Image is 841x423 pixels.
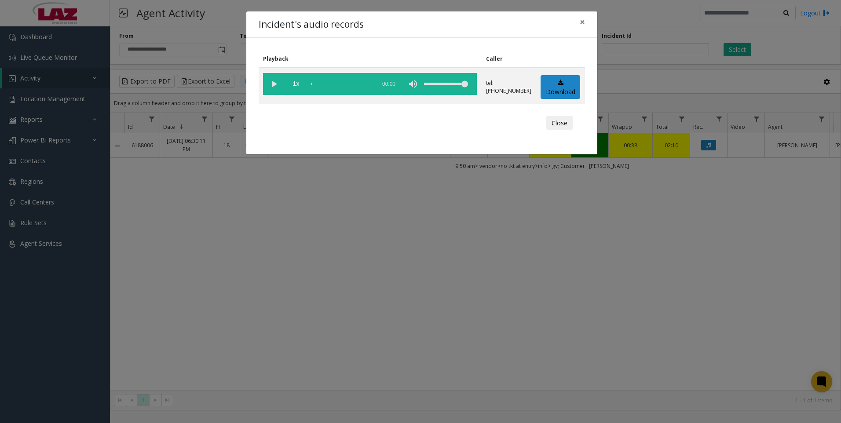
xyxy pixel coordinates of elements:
[482,50,536,68] th: Caller
[259,18,364,32] h4: Incident's audio records
[311,73,371,95] div: scrub bar
[285,73,307,95] span: playback speed button
[574,11,591,33] button: Close
[486,79,531,95] p: tel:[PHONE_NUMBER]
[259,50,482,68] th: Playback
[546,116,573,130] button: Close
[541,75,580,99] a: Download
[424,73,468,95] div: volume level
[580,16,585,28] span: ×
